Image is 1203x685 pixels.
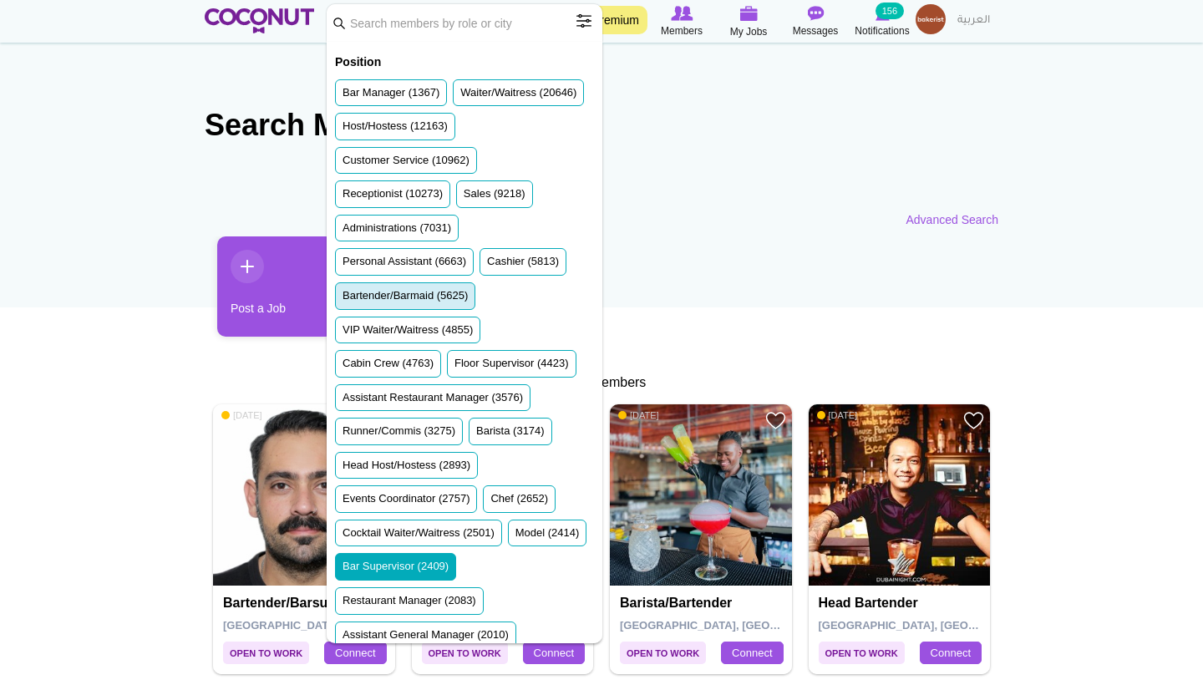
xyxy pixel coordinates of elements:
span: [GEOGRAPHIC_DATA], [GEOGRAPHIC_DATA] [819,619,1057,632]
label: Events Coordinator (2757) [343,491,470,507]
a: Connect [523,642,585,665]
span: [GEOGRAPHIC_DATA], [GEOGRAPHIC_DATA] [620,619,858,632]
span: [DATE] [221,409,262,421]
small: 156 [876,3,904,19]
h4: Barista/bartender [620,596,786,611]
label: Chef (2652) [490,491,548,507]
a: Post a Job [217,236,334,337]
img: Home [205,8,314,33]
label: Bartender/Barmaid (5625) [343,288,468,304]
label: Model (2414) [515,525,580,541]
label: Bar Supervisor (2409) [343,559,449,575]
span: [GEOGRAPHIC_DATA], [GEOGRAPHIC_DATA] [223,619,461,632]
label: VIP Waiter/Waitress (4855) [343,322,473,338]
h2: Search Members [205,105,998,145]
h4: Bartender/Barsupervisor [223,596,389,611]
label: Personal Assistant (6663) [343,254,466,270]
label: Assistant Restaurant Manager (3576) [343,390,523,406]
h4: Head Bartender [819,596,985,611]
label: Runner/Commis (3275) [343,424,455,439]
a: Browse Members Members [648,4,715,39]
span: Open to Work [819,642,905,664]
a: Connect [324,642,386,665]
a: العربية [949,4,998,38]
a: Messages Messages [782,4,849,39]
input: Search members by role or city [327,4,602,42]
a: Add to Favourites [765,410,786,431]
img: My Jobs [739,6,758,21]
label: Assistant General Manager (2010) [343,627,509,643]
label: Receptionist (10273) [343,186,443,202]
span: Members [661,23,703,39]
label: Head Host/Hostess (2893) [343,458,470,474]
label: Administrations (7031) [343,221,451,236]
label: Restaurant Manager (2083) [343,593,476,609]
h2: Position [335,54,594,71]
span: Messages [793,23,839,39]
img: Notifications [876,6,890,21]
label: Barista (3174) [476,424,545,439]
img: Browse Members [671,6,693,21]
label: Host/Hostess (12163) [343,119,448,134]
label: Cabin Crew (4763) [343,356,434,372]
img: Messages [807,6,824,21]
span: Open to Work [422,642,508,664]
a: Advanced Search [906,211,998,228]
label: Floor Supervisor (4423) [454,356,569,372]
span: [DATE] [817,409,858,421]
a: Connect [721,642,783,665]
span: Open to Work [620,642,706,664]
span: [DATE] [618,409,659,421]
a: Go Premium [565,6,647,34]
a: My Jobs My Jobs [715,4,782,40]
label: Cashier (5813) [487,254,559,270]
li: 1 / 1 [205,236,322,349]
label: Waiter/Waitress (20646) [460,85,576,101]
span: Notifications [855,23,909,39]
span: My Jobs [730,23,768,40]
label: Customer Service (10962) [343,153,470,169]
a: Notifications Notifications 156 [849,4,916,39]
a: Add to Favourites [963,410,984,431]
a: Connect [920,642,982,665]
label: Cocktail Waiter/Waitress (2501) [343,525,495,541]
div: 1367 Members [205,373,998,393]
label: Sales (9218) [464,186,525,202]
span: Open to Work [223,642,309,664]
label: Bar Manager (1367) [343,85,439,101]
